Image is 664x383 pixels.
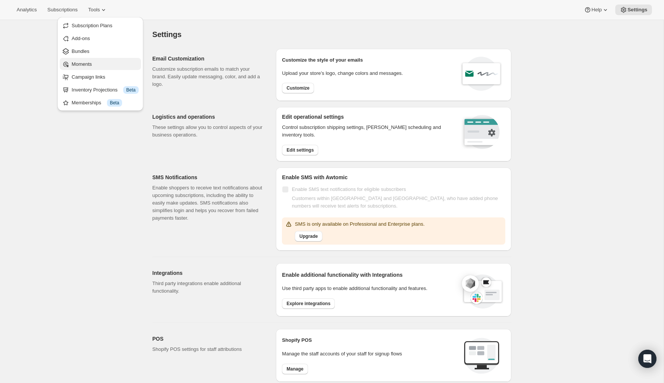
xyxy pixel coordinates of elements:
[152,335,264,343] h2: POS
[638,350,656,368] div: Open Intercom Messenger
[60,58,141,70] button: Moments
[299,233,318,239] span: Upgrade
[282,350,458,358] p: Manage the staff accounts of your staff for signup flows
[295,220,424,228] p: SMS is only available on Professional and Enterprise plans.
[282,174,505,181] h2: Enable SMS with Awtomic
[152,30,181,39] span: Settings
[282,124,451,139] p: Control subscription shipping settings, [PERSON_NAME] scheduling and inventory tools.
[72,61,92,67] span: Moments
[72,48,90,54] span: Bundles
[152,174,264,181] h2: SMS Notifications
[282,70,403,77] p: Upload your store’s logo, change colors and messages.
[152,346,264,353] p: Shopify POS settings for staff attributions
[282,364,308,374] button: Manage
[60,71,141,83] button: Campaign links
[295,231,322,242] button: Upgrade
[72,23,113,28] span: Subscription Plans
[282,83,314,93] button: Customize
[292,195,498,209] span: Customers within [GEOGRAPHIC_DATA] and [GEOGRAPHIC_DATA], who have added phone numbers will recei...
[72,99,139,107] div: Memberships
[292,186,406,192] span: Enable SMS text notifications for eligible subscribers
[126,87,136,93] span: Beta
[286,85,310,91] span: Customize
[110,100,119,106] span: Beta
[60,19,141,31] button: Subscription Plans
[152,269,264,277] h2: Integrations
[72,36,90,41] span: Add-ons
[47,7,77,13] span: Subscriptions
[152,124,264,139] p: These settings allow you to control aspects of your business operations.
[282,271,454,279] h2: Enable additional functionality with Integrations
[88,7,100,13] span: Tools
[152,280,264,295] p: Third party integrations enable additional functionality.
[282,285,454,292] p: Use third party apps to enable additional functionality and features.
[152,184,264,222] p: Enable shoppers to receive text notifications about upcoming subscriptions, including the ability...
[72,86,139,94] div: Inventory Projections
[282,298,335,309] button: Explore integrations
[17,7,37,13] span: Analytics
[43,5,82,15] button: Subscriptions
[282,113,451,121] h2: Edit operational settings
[627,7,647,13] span: Settings
[282,145,318,155] button: Edit settings
[152,55,264,62] h2: Email Customization
[60,45,141,57] button: Bundles
[286,301,330,307] span: Explore integrations
[286,366,303,372] span: Manage
[12,5,41,15] button: Analytics
[152,65,264,88] p: Customize subscription emails to match your brand. Easily update messaging, color, and add a logo.
[152,113,264,121] h2: Logistics and operations
[591,7,602,13] span: Help
[615,5,652,15] button: Settings
[60,84,141,96] button: Inventory Projections
[72,74,105,80] span: Campaign links
[60,32,141,44] button: Add-ons
[60,96,141,109] button: Memberships
[282,56,363,64] p: Customize the style of your emails
[579,5,614,15] button: Help
[282,336,458,344] h2: Shopify POS
[84,5,112,15] button: Tools
[286,147,314,153] span: Edit settings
